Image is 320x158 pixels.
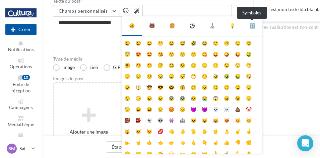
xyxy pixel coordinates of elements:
[53,5,120,17] button: Champs personnalisés
[144,92,155,103] li: 😦
[243,59,254,70] li: 😬
[166,114,177,125] li: 👾
[8,122,35,127] span: Médiathèque
[243,48,254,59] li: 🤑
[297,135,313,151] div: Open Intercom Messenger
[232,147,243,158] li: 💪
[144,136,155,147] li: 🤙
[166,59,177,70] li: 🤐
[221,48,232,59] li: 🤪
[230,22,235,30] div: 💡
[232,81,243,92] li: 😮
[122,81,133,92] li: 😵
[177,48,188,59] li: 😚
[243,147,254,158] li: 👂
[144,70,155,81] li: 😔
[155,92,166,103] li: 😧
[221,36,232,48] li: 🙃
[188,114,199,125] li: 😺
[144,147,155,158] li: 🤜
[210,48,221,59] li: 😛
[122,125,133,136] li: 🙀
[144,36,155,48] li: 😄
[188,81,199,92] li: 😕
[144,103,155,114] li: 😫
[232,125,243,136] li: ✌
[177,59,188,70] li: 🤨
[166,103,177,114] li: 😡
[144,114,155,125] li: 👻
[5,142,37,155] a: SM Saint-Maximin
[232,48,243,59] li: 😝
[166,48,177,59] li: 😗
[210,125,221,136] li: 🖖
[188,48,199,59] li: 😙
[5,114,37,129] a: Médiathèque
[22,75,30,80] div: 10
[221,147,232,158] li: ✍
[210,114,221,125] li: 😹
[221,59,232,70] li: 😒
[133,147,144,158] li: 🤛
[177,103,188,114] li: 😠
[199,125,210,136] li: ✋
[221,92,232,103] li: 😖
[221,70,232,81] li: 🤢
[188,92,199,103] li: 😥
[210,81,221,92] li: 🙁
[155,125,166,136] li: 💋
[5,24,37,35] button: Créer
[129,22,135,30] div: 😃
[133,136,144,147] li: 🤘
[188,147,199,158] li: 🤲
[5,57,37,71] a: Opérations
[8,145,15,152] span: SM
[166,136,177,147] li: 👉
[243,81,254,92] li: 😯
[133,114,144,125] li: 👺
[199,36,210,48] li: 😂
[237,7,267,19] div: Symboles
[232,92,243,103] li: 😣
[199,59,210,70] li: 😑
[133,81,144,92] li: 🤯
[122,36,133,48] li: 😀
[210,147,221,158] li: 🙏
[155,81,166,92] li: 😎
[243,103,254,114] li: 🤡
[19,145,29,152] p: Saint-Maximin
[189,22,195,30] div: ⚽
[133,48,144,59] li: 😍
[199,70,210,81] li: 🤒
[53,64,75,71] label: Image
[221,136,232,147] li: 👍
[166,81,177,92] li: 🤓
[221,81,232,92] li: ☹️
[250,22,255,30] div: 🔣
[210,92,221,103] li: 😱
[232,136,243,147] li: 👎
[177,92,188,103] li: 😰
[133,103,144,114] li: 😩
[155,48,166,59] li: 😘
[155,147,166,158] li: 👏
[106,141,155,153] button: Étape précédente
[5,97,37,112] a: Campagnes
[166,147,177,158] li: 🙌
[166,36,177,48] li: 😆
[122,147,133,158] li: 👊
[199,92,210,103] li: 😭
[166,125,177,136] li: 👋
[10,64,32,69] span: Opérations
[232,36,243,48] li: 😉
[243,70,254,81] li: 🤧
[133,92,144,103] li: 😳
[155,36,166,48] li: 😁
[232,59,243,70] li: 🙄
[122,70,133,81] li: 🤥
[133,125,144,136] li: 😿
[144,48,155,59] li: 🤩
[155,59,166,70] li: 🤔
[122,114,133,125] li: 👹
[232,114,243,125] li: 😼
